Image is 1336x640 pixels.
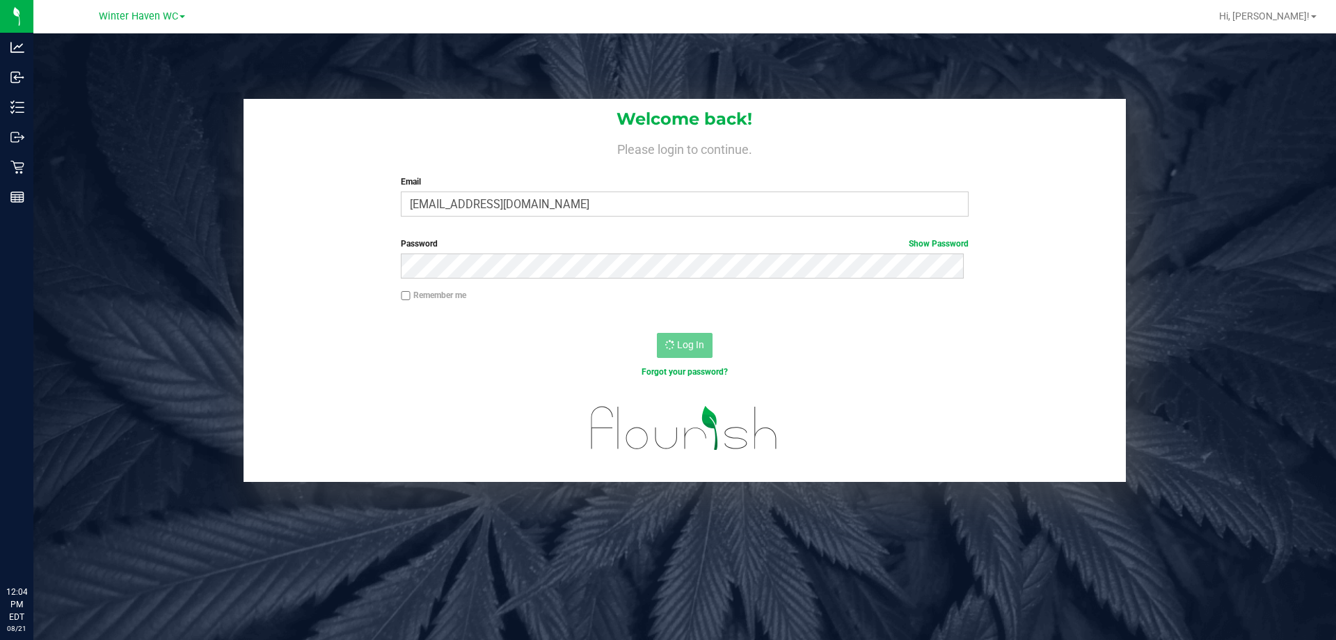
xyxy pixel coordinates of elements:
[6,623,27,634] p: 08/21
[642,367,728,377] a: Forgot your password?
[10,100,24,114] inline-svg: Inventory
[401,289,466,302] label: Remember me
[401,175,968,188] label: Email
[10,70,24,84] inline-svg: Inbound
[1219,10,1310,22] span: Hi, [PERSON_NAME]!
[401,291,411,301] input: Remember me
[574,393,795,464] img: flourish_logo.svg
[10,130,24,144] inline-svg: Outbound
[677,339,704,350] span: Log In
[10,40,24,54] inline-svg: Analytics
[99,10,178,22] span: Winter Haven WC
[401,239,438,249] span: Password
[657,333,713,358] button: Log In
[244,139,1126,156] h4: Please login to continue.
[909,239,969,249] a: Show Password
[6,586,27,623] p: 12:04 PM EDT
[10,160,24,174] inline-svg: Retail
[10,190,24,204] inline-svg: Reports
[244,110,1126,128] h1: Welcome back!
